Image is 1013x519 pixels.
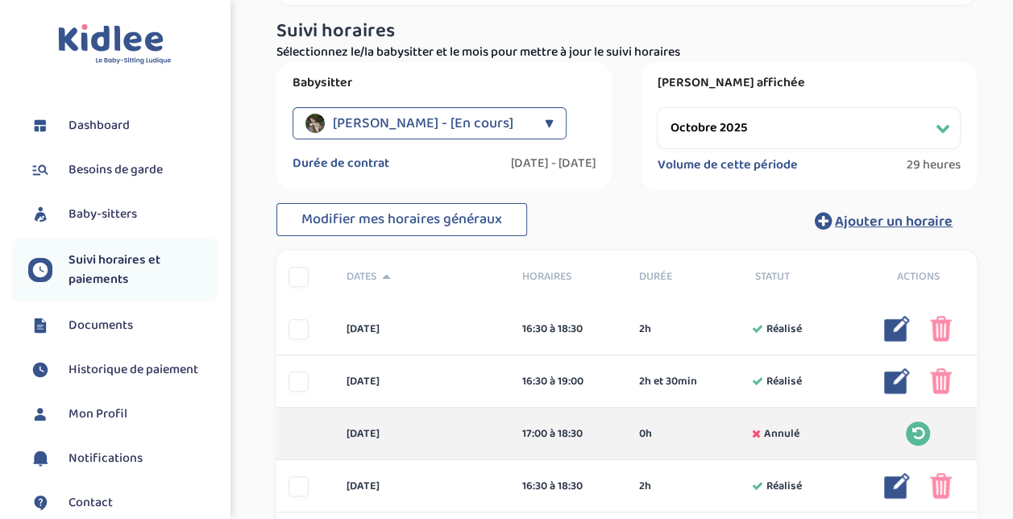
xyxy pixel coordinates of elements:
[860,268,977,285] div: Actions
[69,251,218,289] span: Suivi horaires et paiements
[334,321,509,338] div: [DATE]
[69,116,130,135] span: Dashboard
[28,158,52,182] img: besoin.svg
[293,75,596,91] label: Babysitter
[334,426,509,442] div: [DATE]
[638,321,650,338] span: 2h
[28,402,218,426] a: Mon Profil
[657,75,961,91] label: [PERSON_NAME] affichée
[884,368,910,394] img: modifier_bleu.png
[293,156,389,172] label: Durée de contrat
[791,203,977,239] button: Ajouter un horaire
[930,473,952,499] img: poubelle_rose.png
[28,491,52,515] img: contact.svg
[334,268,509,285] div: Dates
[28,114,52,138] img: dashboard.svg
[835,210,953,233] span: Ajouter un horaire
[764,426,799,442] span: Annulé
[766,321,802,338] span: Réalisé
[28,491,218,515] a: Contact
[930,368,952,394] img: poubelle_rose.png
[28,358,218,382] a: Historique de paiement
[522,321,615,338] div: 16:30 à 18:30
[333,107,513,139] span: [PERSON_NAME] - [En cours]
[69,316,133,335] span: Documents
[69,360,198,380] span: Historique de paiement
[28,158,218,182] a: Besoins de garde
[69,160,163,180] span: Besoins de garde
[69,449,143,468] span: Notifications
[522,373,615,390] div: 16:30 à 19:00
[522,426,615,442] div: 17:00 à 18:30
[69,493,113,513] span: Contact
[28,202,52,226] img: babysitters.svg
[626,268,743,285] div: Durée
[743,268,860,285] div: Statut
[930,316,952,342] img: poubelle_rose.png
[884,473,910,499] img: modifier_bleu.png
[28,313,52,338] img: documents.svg
[657,157,797,173] label: Volume de cette période
[638,478,650,495] span: 2h
[907,157,961,173] span: 29 heures
[766,478,802,495] span: Réalisé
[522,268,615,285] span: Horaires
[28,251,218,289] a: Suivi horaires et paiements
[28,202,218,226] a: Baby-sitters
[28,313,218,338] a: Documents
[28,358,52,382] img: suivihoraire.svg
[276,43,977,62] p: Sélectionnez le/la babysitter et le mois pour mettre à jour le suivi horaires
[28,402,52,426] img: profil.svg
[766,373,802,390] span: Réalisé
[334,373,509,390] div: [DATE]
[69,205,137,224] span: Baby-sitters
[545,107,554,139] div: ▼
[28,114,218,138] a: Dashboard
[301,208,502,230] span: Modifier mes horaires généraux
[510,156,596,172] label: [DATE] - [DATE]
[276,21,977,42] h3: Suivi horaires
[522,478,615,495] div: 16:30 à 18:30
[334,478,509,495] div: [DATE]
[638,373,696,390] span: 2h et 30min
[28,446,52,471] img: notification.svg
[28,446,218,471] a: Notifications
[58,24,172,65] img: logo.svg
[28,258,52,282] img: suivihoraire.svg
[884,316,910,342] img: modifier_bleu.png
[276,203,527,237] button: Modifier mes horaires généraux
[69,405,127,424] span: Mon Profil
[305,114,325,133] img: avatar_latamna-ryma.jpeg
[638,426,651,442] span: 0h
